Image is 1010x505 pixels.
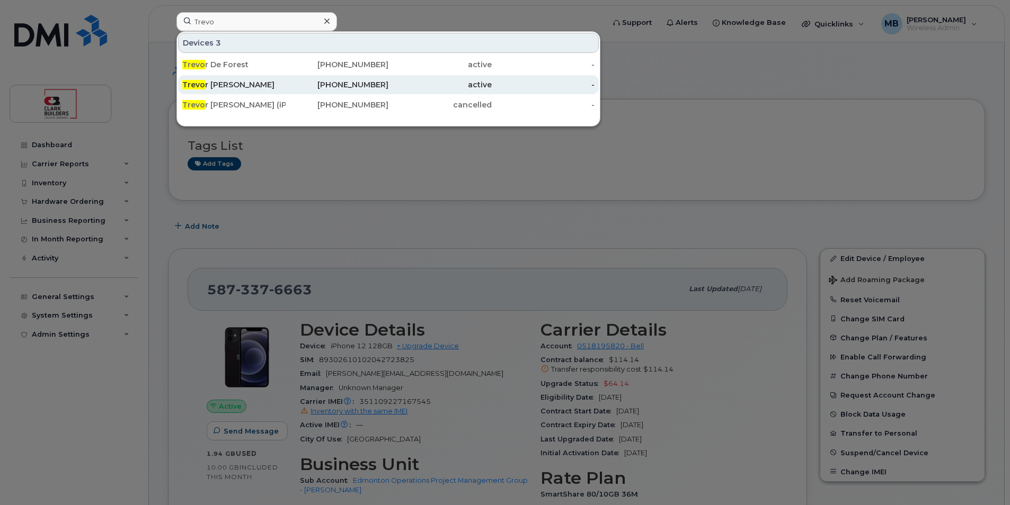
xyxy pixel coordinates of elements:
[178,33,599,53] div: Devices
[182,100,286,110] div: r [PERSON_NAME] (iPad)
[964,459,1002,497] iframe: Messenger Launcher
[286,79,389,90] div: [PHONE_NUMBER]
[388,59,492,70] div: active
[492,79,595,90] div: -
[182,100,205,110] span: Trevo
[492,59,595,70] div: -
[182,80,205,89] span: Trevo
[182,79,286,90] div: r [PERSON_NAME]
[492,100,595,110] div: -
[178,75,599,94] a: Trevor [PERSON_NAME][PHONE_NUMBER]active-
[216,38,221,48] span: 3
[388,100,492,110] div: cancelled
[286,59,389,70] div: [PHONE_NUMBER]
[182,59,286,70] div: r De Forest
[286,100,389,110] div: [PHONE_NUMBER]
[388,79,492,90] div: active
[182,60,205,69] span: Trevo
[178,95,599,114] a: Trevor [PERSON_NAME] (iPad)[PHONE_NUMBER]cancelled-
[178,55,599,74] a: Trevor De Forest[PHONE_NUMBER]active-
